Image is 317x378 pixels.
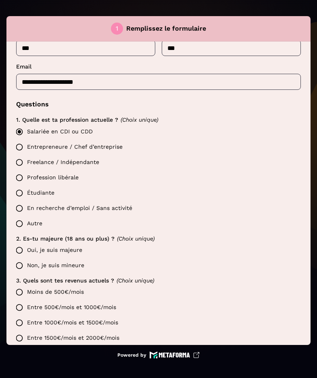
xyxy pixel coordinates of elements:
span: 2. Es-tu majeure (18 ans ou plus) ? [16,235,115,242]
span: 1. Quelle est ta profession actuelle ? [16,116,118,123]
label: Entrepreneure / Chef d’entreprise [12,139,301,155]
label: Freelance / Indépendante [12,155,301,170]
label: Entre 1500€/mois et 2000€/mois [12,330,301,346]
label: En recherche d’emploi / Sans activité [12,201,301,216]
span: Email [16,63,31,70]
label: Entre 1000€/mois et 1500€/mois [12,315,301,330]
label: Entre 500€/mois et 1000€/mois [12,300,301,315]
label: Salariée en CDI ou CDD [12,124,301,139]
label: Profession libérale [12,170,301,185]
span: (Choix unique) [117,235,155,242]
p: Remplissez le formulaire [126,24,206,33]
label: Autre [12,216,301,231]
p: Questions [16,100,301,109]
label: Non, je suis mineure [12,258,301,273]
span: 3. Quels sont tes revenus actuels ? [16,277,114,284]
span: (Choix unique) [121,116,158,123]
label: Oui, je suis majeure [12,243,301,258]
div: 1 [116,25,118,32]
p: Powered by [117,352,146,358]
a: Powered by [117,351,200,359]
span: (Choix unique) [117,277,154,284]
label: Étudiante [12,185,301,201]
label: Moins de 500€/mois [12,285,301,300]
